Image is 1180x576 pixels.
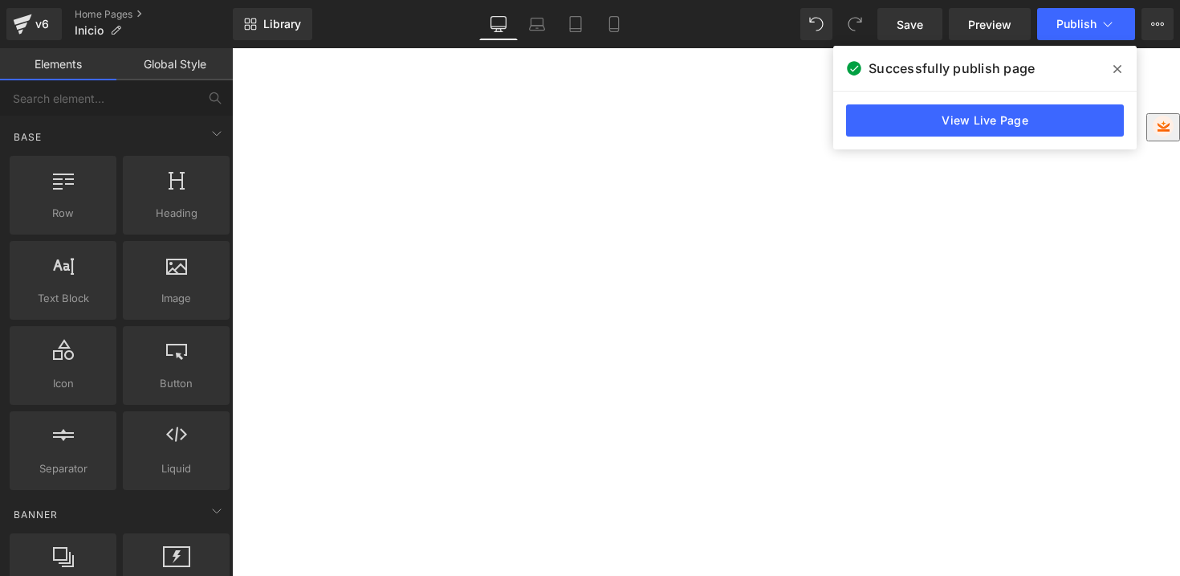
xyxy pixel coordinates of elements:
span: Library [263,17,301,31]
span: Liquid [128,460,225,477]
span: Heading [128,205,225,222]
span: Base [12,129,43,145]
span: Publish [1056,18,1097,31]
div: v6 [32,14,52,35]
span: Button [128,375,225,392]
span: Text Block [14,290,112,307]
span: Successfully publish page [869,59,1035,78]
a: v6 [6,8,62,40]
a: Mobile [595,8,633,40]
a: Global Style [116,48,233,80]
span: Separator [14,460,112,477]
button: Redo [839,8,871,40]
button: More [1141,8,1174,40]
span: Inicio [75,24,104,37]
span: Row [14,205,112,222]
span: Image [128,290,225,307]
a: View Live Page [846,104,1124,137]
span: Preview [968,16,1011,33]
a: Preview [949,8,1031,40]
span: Save [897,16,923,33]
a: Laptop [518,8,556,40]
a: Home Pages [75,8,233,21]
span: Icon [14,375,112,392]
span: Banner [12,507,59,522]
a: New Library [233,8,312,40]
button: Undo [800,8,832,40]
a: Desktop [479,8,518,40]
a: Tablet [556,8,595,40]
button: Publish [1037,8,1135,40]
